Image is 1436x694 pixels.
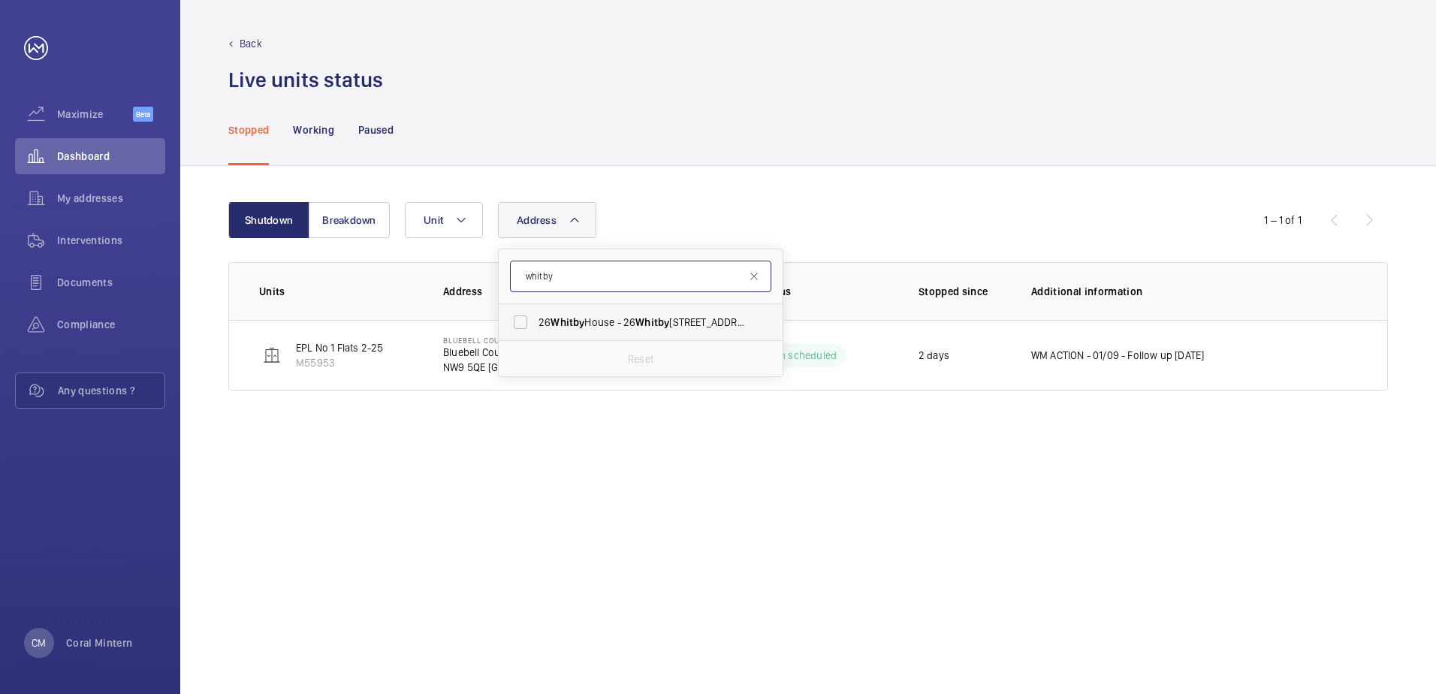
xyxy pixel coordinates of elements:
p: NW9 5QE [GEOGRAPHIC_DATA] [443,360,647,375]
p: Additional information [1031,284,1357,299]
span: Whitby [635,316,669,328]
p: Back [240,36,262,51]
span: Interventions [57,233,165,248]
p: Paused [358,122,394,137]
p: Coral Mintern [66,635,133,650]
p: M55953 [296,355,383,370]
input: Search by address [510,261,771,292]
button: Address [498,202,596,238]
span: 26 House - 26 [STREET_ADDRESS] [538,315,745,330]
p: Stopped [228,122,269,137]
p: EPL No 1 Flats 2-25 [296,340,383,355]
button: Shutdown [228,202,309,238]
span: Unit [424,214,443,226]
p: CM [32,635,46,650]
p: Bluebell Court 1 Flats 2-25 - High Risk Building [443,336,647,345]
span: Beta [133,107,153,122]
span: Address [517,214,557,226]
span: Whitby [551,316,584,328]
h1: Live units status [228,66,383,94]
p: 2 days [919,348,949,363]
span: Maximize [57,107,133,122]
button: Breakdown [309,202,390,238]
p: Bluebell Court 1 Flats 2-25 [443,345,647,360]
span: Documents [57,275,165,290]
p: WM ACTION - 01/09 - Follow up [DATE] [1031,348,1205,363]
span: Any questions ? [58,383,164,398]
p: Working [293,122,333,137]
img: elevator.svg [263,346,281,364]
span: My addresses [57,191,165,206]
p: Units [259,284,419,299]
span: Dashboard [57,149,165,164]
span: Compliance [57,317,165,332]
div: 1 – 1 of 1 [1264,213,1302,228]
p: Stopped since [919,284,1007,299]
button: Unit [405,202,483,238]
p: Address [443,284,656,299]
p: Reset [628,352,653,367]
